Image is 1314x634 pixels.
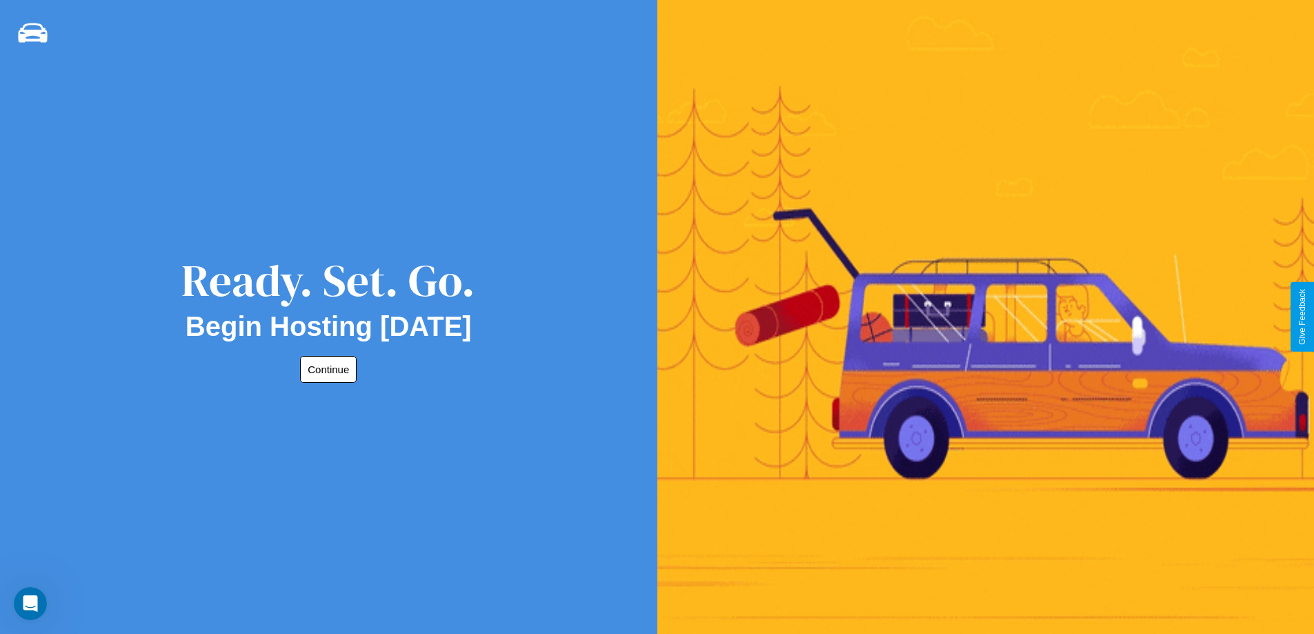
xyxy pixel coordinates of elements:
iframe: Intercom live chat [14,587,47,620]
div: Ready. Set. Go. [181,250,475,311]
button: Continue [300,356,357,383]
h2: Begin Hosting [DATE] [186,311,472,342]
div: Give Feedback [1297,289,1307,345]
